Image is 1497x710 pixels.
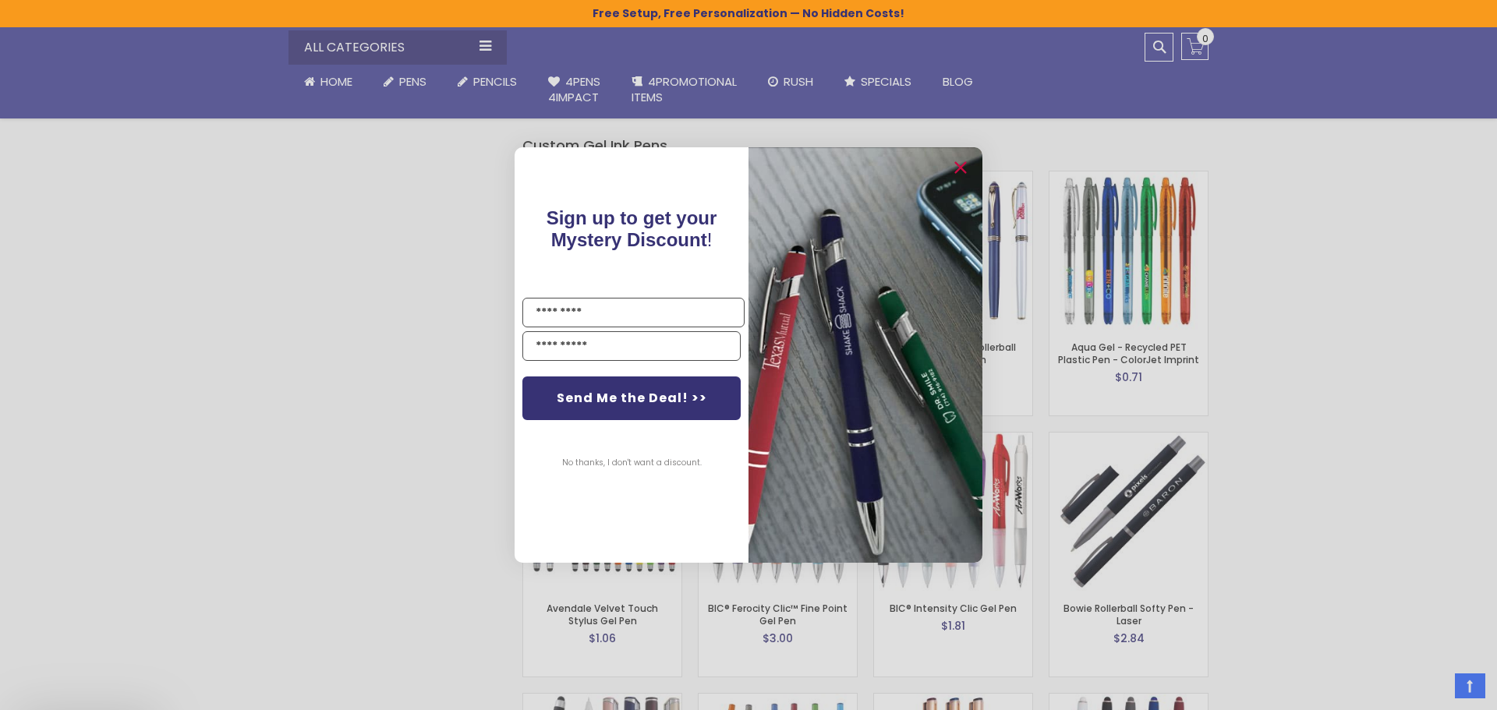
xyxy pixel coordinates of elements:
[748,147,982,563] img: pop-up-image
[547,207,717,250] span: Sign up to get your Mystery Discount
[522,376,741,420] button: Send Me the Deal! >>
[554,443,710,482] button: No thanks, I don't want a discount.
[547,207,717,250] span: !
[948,155,973,180] button: Close dialog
